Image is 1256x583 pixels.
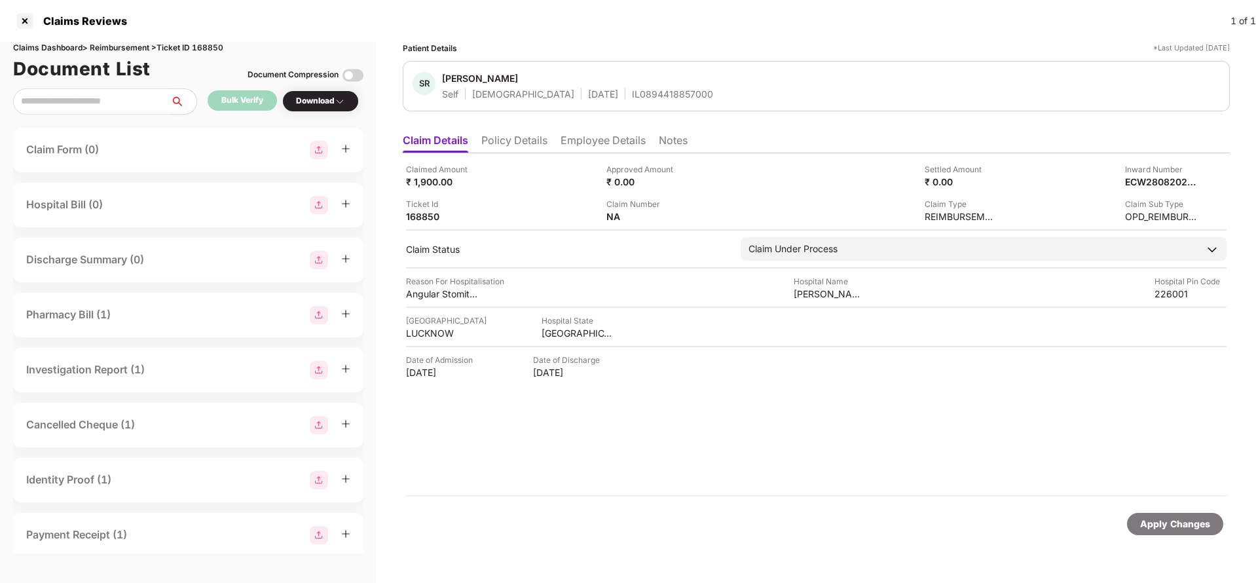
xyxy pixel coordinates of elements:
span: plus [341,309,350,318]
img: svg+xml;base64,PHN2ZyBpZD0iR3JvdXBfMjg4MTMiIGRhdGEtbmFtZT0iR3JvdXAgMjg4MTMiIHhtbG5zPSJodHRwOi8vd3... [310,251,328,269]
div: Cancelled Cheque (1) [26,417,135,433]
div: NA [606,210,678,223]
div: Claims Dashboard > Reimbursement > Ticket ID 168850 [13,42,363,54]
div: [PERSON_NAME] [794,288,866,300]
span: plus [341,419,350,428]
div: Claim Sub Type [1125,198,1197,210]
div: [DATE] [533,366,605,379]
li: Policy Details [481,134,547,153]
div: SR [413,72,435,95]
div: [GEOGRAPHIC_DATA] [542,327,614,339]
div: LUCKNOW [406,327,478,339]
span: plus [341,529,350,538]
div: Date of Discharge [533,354,605,366]
img: svg+xml;base64,PHN2ZyBpZD0iR3JvdXBfMjg4MTMiIGRhdGEtbmFtZT0iR3JvdXAgMjg4MTMiIHhtbG5zPSJodHRwOi8vd3... [310,306,328,324]
div: Inward Number [1125,163,1197,176]
img: svg+xml;base64,PHN2ZyBpZD0iR3JvdXBfMjg4MTMiIGRhdGEtbmFtZT0iR3JvdXAgMjg4MTMiIHhtbG5zPSJodHRwOi8vd3... [310,196,328,214]
span: plus [341,144,350,153]
div: [DATE] [406,366,478,379]
li: Employee Details [561,134,646,153]
div: Claim Form (0) [26,141,99,158]
div: IL0894418857000 [632,88,713,100]
div: Identity Proof (1) [26,472,111,488]
div: Payment Receipt (1) [26,527,127,543]
div: Download [296,95,345,107]
li: Notes [659,134,688,153]
div: Bulk Verify [221,94,263,107]
div: 168850 [406,210,478,223]
span: plus [341,199,350,208]
img: downArrowIcon [1206,243,1219,256]
div: ₹ 0.00 [606,176,678,188]
div: Pharmacy Bill (1) [26,307,111,323]
div: [GEOGRAPHIC_DATA] [406,314,487,327]
button: search [170,88,197,115]
div: Investigation Report (1) [26,362,145,378]
div: Hospital Name [794,275,866,288]
div: Claimed Amount [406,163,478,176]
div: Document Compression [248,69,339,81]
div: Date of Admission [406,354,478,366]
img: svg+xml;base64,PHN2ZyBpZD0iR3JvdXBfMjg4MTMiIGRhdGEtbmFtZT0iR3JvdXAgMjg4MTMiIHhtbG5zPSJodHRwOi8vd3... [310,141,328,159]
div: 1 of 1 [1230,14,1256,28]
div: ECW28082025000000434 [1125,176,1197,188]
div: Angular Stomititis [406,288,478,300]
img: svg+xml;base64,PHN2ZyBpZD0iRHJvcGRvd24tMzJ4MzIiIHhtbG5zPSJodHRwOi8vd3d3LnczLm9yZy8yMDAwL3N2ZyIgd2... [335,96,345,107]
div: Claim Type [925,198,997,210]
div: REIMBURSEMENT [925,210,997,223]
div: ₹ 1,900.00 [406,176,478,188]
div: Reason For Hospitalisation [406,275,504,288]
div: ₹ 0.00 [925,176,997,188]
div: OPD_REIMBURSEMENT [1125,210,1197,223]
div: Claim Under Process [748,242,838,256]
div: Claims Reviews [35,14,127,28]
div: 226001 [1154,288,1227,300]
div: Claim Number [606,198,678,210]
li: Claim Details [403,134,468,153]
div: Self [442,88,458,100]
div: Apply Changes [1140,517,1210,531]
img: svg+xml;base64,PHN2ZyBpZD0iVG9nZ2xlLTMyeDMyIiB4bWxucz0iaHR0cDovL3d3dy53My5vcmcvMjAwMC9zdmciIHdpZH... [342,65,363,86]
h1: Document List [13,54,151,83]
span: plus [341,254,350,263]
div: Patient Details [403,42,457,54]
div: [DATE] [588,88,618,100]
div: Discharge Summary (0) [26,252,144,268]
div: [DEMOGRAPHIC_DATA] [472,88,574,100]
div: Hospital Bill (0) [26,197,103,213]
div: [PERSON_NAME] [442,72,518,85]
img: svg+xml;base64,PHN2ZyBpZD0iR3JvdXBfMjg4MTMiIGRhdGEtbmFtZT0iR3JvdXAgMjg4MTMiIHhtbG5zPSJodHRwOi8vd3... [310,471,328,489]
img: svg+xml;base64,PHN2ZyBpZD0iR3JvdXBfMjg4MTMiIGRhdGEtbmFtZT0iR3JvdXAgMjg4MTMiIHhtbG5zPSJodHRwOi8vd3... [310,361,328,379]
span: plus [341,364,350,373]
div: Claim Status [406,243,728,255]
img: svg+xml;base64,PHN2ZyBpZD0iR3JvdXBfMjg4MTMiIGRhdGEtbmFtZT0iR3JvdXAgMjg4MTMiIHhtbG5zPSJodHRwOi8vd3... [310,416,328,434]
div: Ticket Id [406,198,478,210]
img: svg+xml;base64,PHN2ZyBpZD0iR3JvdXBfMjg4MTMiIGRhdGEtbmFtZT0iR3JvdXAgMjg4MTMiIHhtbG5zPSJodHRwOi8vd3... [310,526,328,544]
div: Hospital Pin Code [1154,275,1227,288]
div: Hospital State [542,314,614,327]
div: *Last Updated [DATE] [1153,42,1230,54]
span: plus [341,474,350,483]
div: Settled Amount [925,163,997,176]
span: search [170,96,196,107]
div: Approved Amount [606,163,678,176]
